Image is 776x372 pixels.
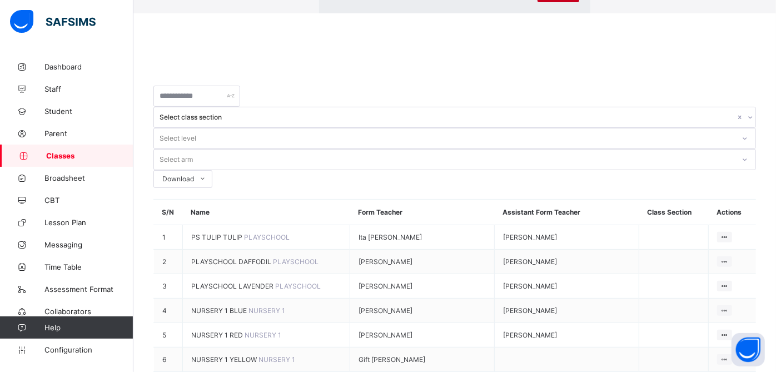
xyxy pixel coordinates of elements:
[503,282,557,290] span: [PERSON_NAME]
[154,274,183,298] td: 3
[503,306,557,315] span: [PERSON_NAME]
[44,240,133,249] span: Messaging
[275,282,321,290] span: PLAYSCHOOL
[154,249,183,274] td: 2
[258,355,295,364] span: NURSERY 1
[46,151,133,160] span: Classes
[44,196,133,205] span: CBT
[359,282,412,290] span: [PERSON_NAME]
[44,262,133,271] span: Time Table
[273,257,319,266] span: PLAYSCHOOL
[359,355,425,364] span: Gift [PERSON_NAME]
[191,306,248,315] span: NURSERY 1 BLUE
[191,233,244,241] span: PS TULIP TULIP
[359,306,412,315] span: [PERSON_NAME]
[639,200,708,225] th: Class Section
[732,333,765,366] button: Open asap
[44,173,133,182] span: Broadsheet
[191,331,245,339] span: NURSERY 1 RED
[359,257,412,266] span: [PERSON_NAME]
[350,200,494,225] th: Form Teacher
[359,331,412,339] span: [PERSON_NAME]
[191,257,273,266] span: PLAYSCHOOL DAFFODIL
[245,331,281,339] span: NURSERY 1
[44,107,133,116] span: Student
[44,85,133,93] span: Staff
[154,347,183,371] td: 6
[160,113,735,121] div: Select class section
[44,323,133,332] span: Help
[154,298,183,323] td: 4
[359,233,422,241] span: Ita [PERSON_NAME]
[244,233,290,241] span: PLAYSCHOOL
[44,345,133,354] span: Configuration
[503,233,557,241] span: [PERSON_NAME]
[160,149,193,170] div: Select arm
[503,257,557,266] span: [PERSON_NAME]
[160,128,196,149] div: Select level
[503,331,557,339] span: [PERSON_NAME]
[154,225,183,249] td: 1
[494,200,639,225] th: Assistant Form Teacher
[708,200,756,225] th: Actions
[10,10,96,33] img: safsims
[44,218,133,227] span: Lesson Plan
[44,129,133,138] span: Parent
[154,323,183,347] td: 5
[183,200,350,225] th: Name
[191,282,275,290] span: PLAYSCHOOL LAVENDER
[248,306,285,315] span: NURSERY 1
[44,62,133,71] span: Dashboard
[154,200,183,225] th: S/N
[162,175,194,183] span: Download
[44,285,133,294] span: Assessment Format
[44,307,133,316] span: Collaborators
[191,355,258,364] span: NURSERY 1 YELLOW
